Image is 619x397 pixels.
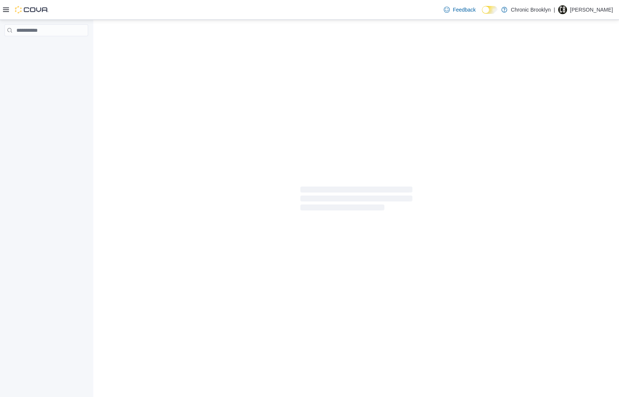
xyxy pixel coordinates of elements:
a: Feedback [441,2,479,17]
p: | [554,5,555,14]
input: Dark Mode [482,6,498,14]
div: Ned Farrell [558,5,567,14]
p: Chronic Brooklyn [511,5,551,14]
span: Feedback [453,6,476,13]
img: Cova [15,6,49,13]
nav: Complex example [4,38,88,56]
span: Loading [300,188,412,212]
p: [PERSON_NAME] [570,5,613,14]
